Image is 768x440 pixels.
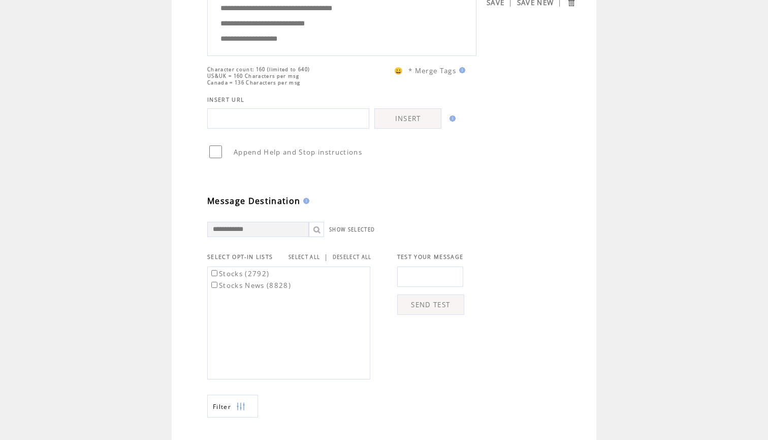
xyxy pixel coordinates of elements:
input: Stocks (2792) [211,270,217,276]
span: Canada = 136 Characters per msg [207,79,300,86]
img: filters.png [236,395,245,418]
span: Message Destination [207,195,300,207]
span: Append Help and Stop instructions [234,148,362,157]
a: SELECT ALL [289,254,320,260]
span: Show filters [213,402,231,411]
img: help.gif [456,67,465,73]
label: Stocks (2792) [209,269,269,278]
img: help.gif [300,198,309,204]
a: SEND TEST [397,295,464,315]
a: Filter [207,395,258,418]
img: help.gif [446,115,456,122]
a: INSERT [374,108,441,129]
span: | [324,252,328,261]
span: US&UK = 160 Characters per msg [207,73,299,79]
span: INSERT URL [207,96,244,103]
span: * Merge Tags [408,66,456,75]
input: Stocks News (8828) [211,282,217,288]
span: 😀 [394,66,403,75]
a: SHOW SELECTED [329,226,375,233]
a: DESELECT ALL [333,254,372,260]
span: SELECT OPT-IN LISTS [207,253,273,260]
label: Stocks News (8828) [209,281,291,290]
span: Character count: 160 (limited to 640) [207,66,310,73]
span: TEST YOUR MESSAGE [397,253,464,260]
